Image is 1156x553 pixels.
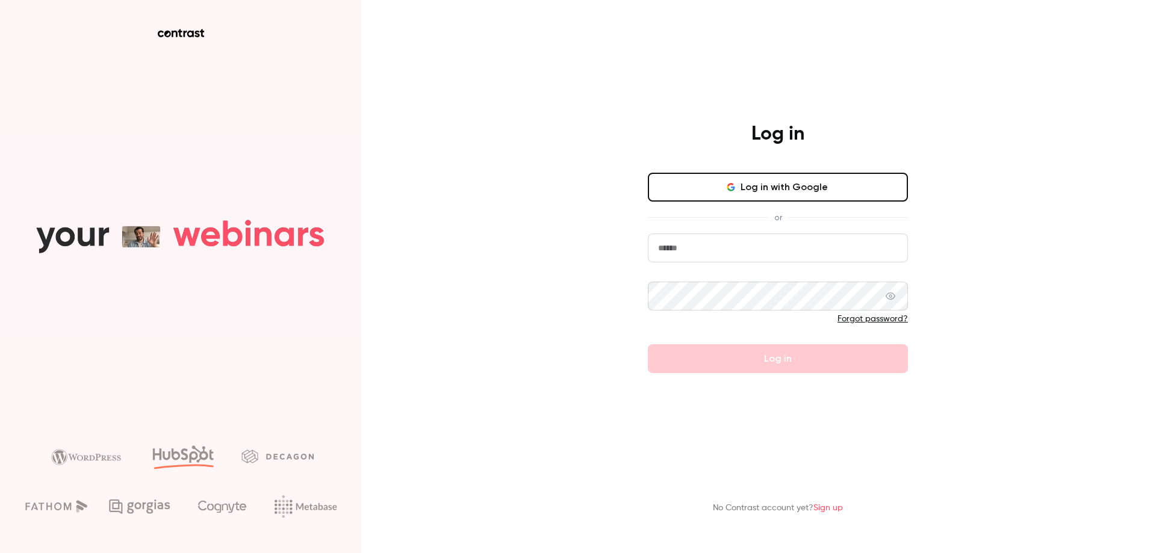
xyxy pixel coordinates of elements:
[713,502,843,514] p: No Contrast account yet?
[813,504,843,512] a: Sign up
[648,173,908,202] button: Log in with Google
[768,211,788,224] span: or
[837,315,908,323] a: Forgot password?
[241,450,314,463] img: decagon
[751,122,804,146] h4: Log in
